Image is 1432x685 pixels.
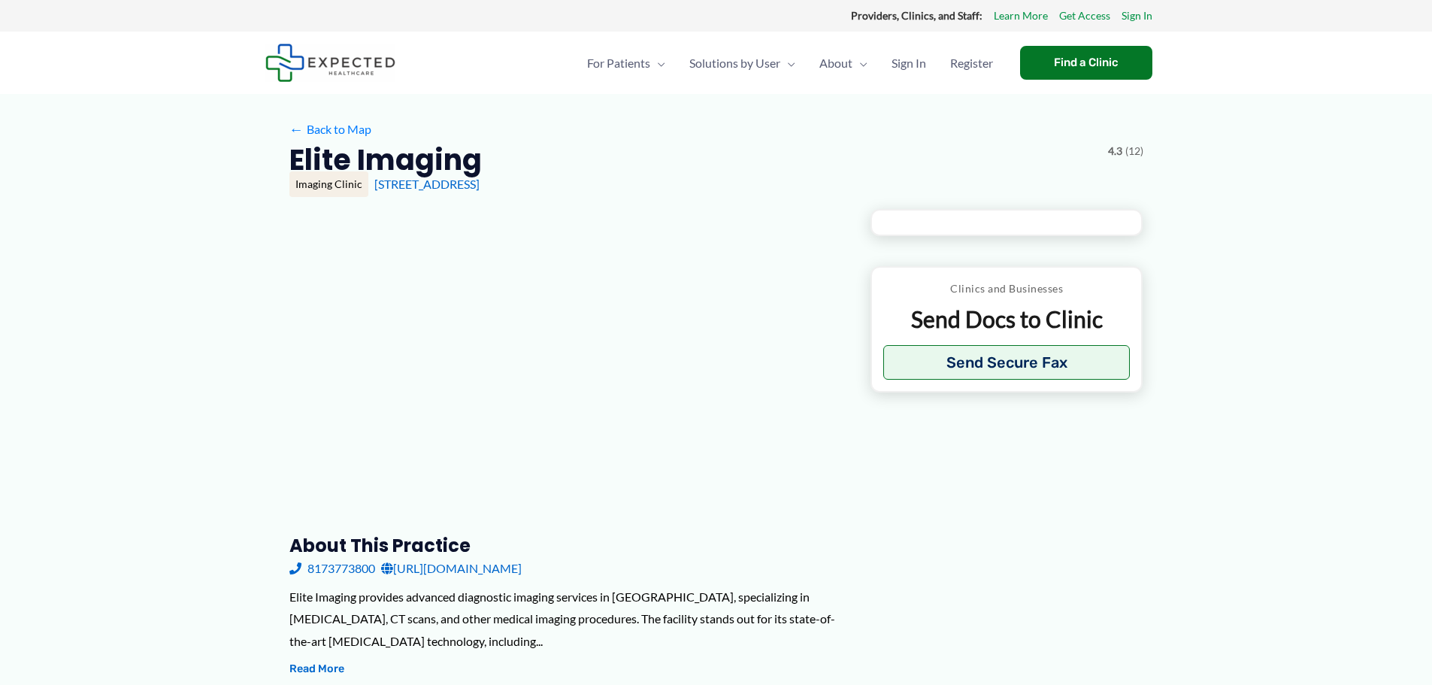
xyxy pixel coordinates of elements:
[289,122,304,136] span: ←
[879,37,938,89] a: Sign In
[807,37,879,89] a: AboutMenu Toggle
[575,37,677,89] a: For PatientsMenu Toggle
[1059,6,1110,26] a: Get Access
[289,118,371,141] a: ←Back to Map
[265,44,395,82] img: Expected Healthcare Logo - side, dark font, small
[289,557,375,580] a: 8173773800
[289,534,846,557] h3: About this practice
[1108,141,1122,161] span: 4.3
[780,37,795,89] span: Menu Toggle
[374,177,480,191] a: [STREET_ADDRESS]
[819,37,852,89] span: About
[289,141,482,178] h2: Elite Imaging
[289,171,368,197] div: Imaging Clinic
[1122,6,1152,26] a: Sign In
[677,37,807,89] a: Solutions by UserMenu Toggle
[883,345,1131,380] button: Send Secure Fax
[381,557,522,580] a: [URL][DOMAIN_NAME]
[938,37,1005,89] a: Register
[892,37,926,89] span: Sign In
[289,586,846,653] div: Elite Imaging provides advanced diagnostic imaging services in [GEOGRAPHIC_DATA], specializing in...
[575,37,1005,89] nav: Primary Site Navigation
[1020,46,1152,80] a: Find a Clinic
[289,660,344,678] button: Read More
[950,37,993,89] span: Register
[689,37,780,89] span: Solutions by User
[851,9,982,22] strong: Providers, Clinics, and Staff:
[1125,141,1143,161] span: (12)
[883,279,1131,299] p: Clinics and Businesses
[994,6,1048,26] a: Learn More
[650,37,665,89] span: Menu Toggle
[852,37,867,89] span: Menu Toggle
[883,305,1131,334] p: Send Docs to Clinic
[587,37,650,89] span: For Patients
